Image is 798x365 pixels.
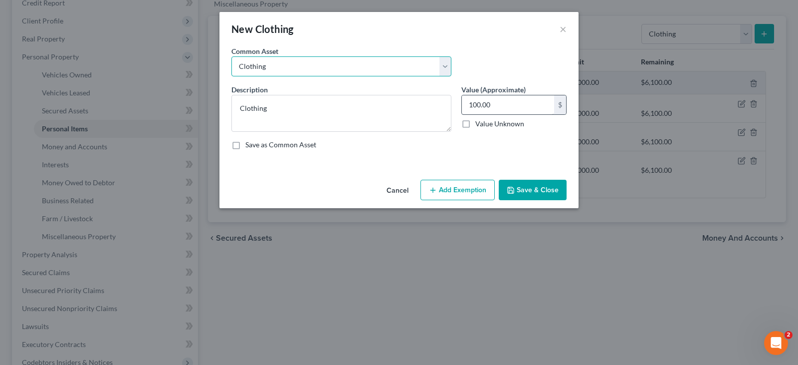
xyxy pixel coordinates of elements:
button: Cancel [379,181,416,201]
div: $ [554,95,566,114]
input: 0.00 [462,95,554,114]
label: Save as Common Asset [245,140,316,150]
label: Value (Approximate) [461,84,526,95]
button: × [560,23,567,35]
label: Common Asset [231,46,278,56]
span: Description [231,85,268,94]
button: Save & Close [499,180,567,201]
div: New Clothing [231,22,294,36]
span: 2 [785,331,793,339]
label: Value Unknown [475,119,524,129]
iframe: Intercom live chat [764,331,788,355]
button: Add Exemption [420,180,495,201]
